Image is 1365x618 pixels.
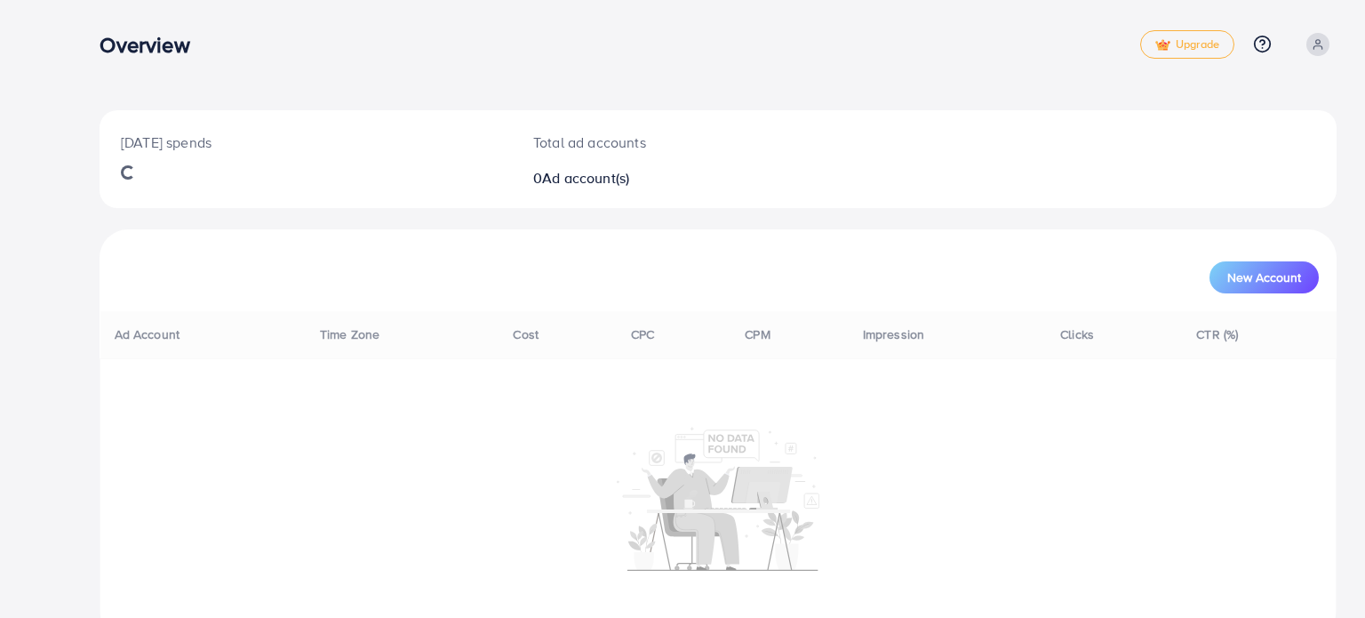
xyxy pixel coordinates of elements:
[542,168,629,188] span: Ad account(s)
[533,132,800,153] p: Total ad accounts
[533,170,800,187] h2: 0
[1155,38,1219,52] span: Upgrade
[1140,30,1234,59] a: tickUpgrade
[1227,271,1301,284] span: New Account
[100,32,204,58] h3: Overview
[1155,39,1170,52] img: tick
[1209,261,1319,293] button: New Account
[121,132,491,153] p: [DATE] spends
